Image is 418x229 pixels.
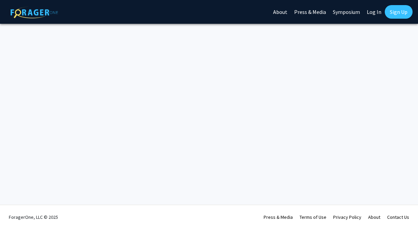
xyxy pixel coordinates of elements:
a: Privacy Policy [333,214,361,220]
a: Sign Up [385,5,413,19]
a: Terms of Use [300,214,326,220]
a: About [368,214,380,220]
a: Press & Media [264,214,293,220]
img: ForagerOne Logo [11,6,58,18]
div: ForagerOne, LLC © 2025 [9,205,58,229]
a: Contact Us [387,214,409,220]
